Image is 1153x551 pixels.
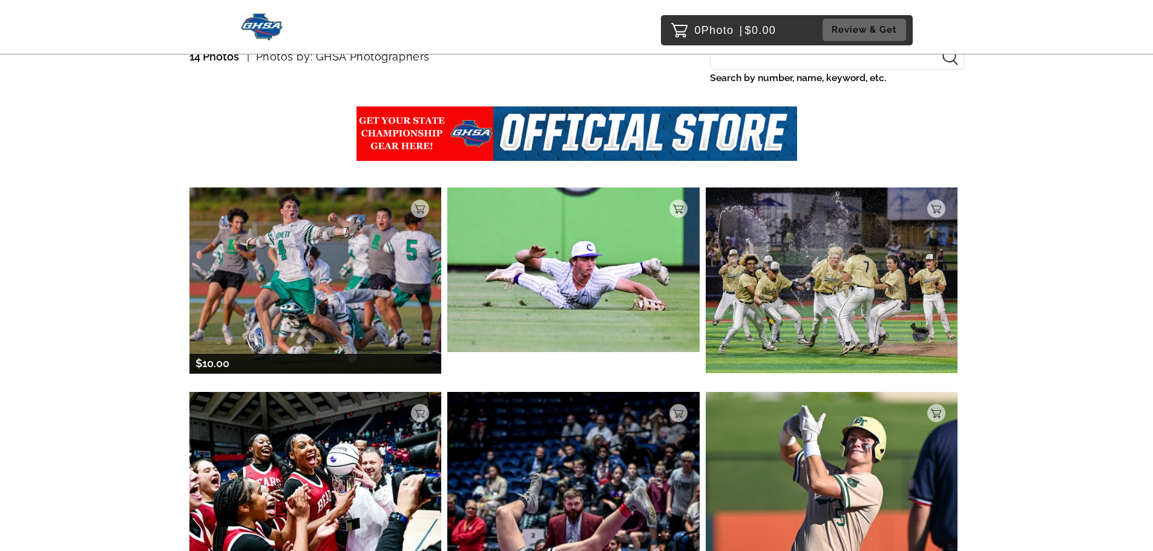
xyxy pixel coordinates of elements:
p: 14 Photos [189,47,239,67]
p: Photos by: GHSA Photographers [247,47,430,67]
label: Search by number, name, keyword, etc. [710,70,964,86]
p: 0 $0.00 [695,21,777,40]
button: Review & Get [823,19,906,41]
img: 193797 [447,187,700,352]
img: 194549 [706,187,958,373]
span: Photo [701,21,734,40]
p: $10.00 [195,354,229,373]
img: Snapphound Logo [241,13,284,41]
a: Review & Get [823,19,910,41]
img: 193801 [189,187,442,373]
img: ghsa%2Fevents%2Fgallery%2Fundefined%2F5fb9f561-abbd-4c28-b40d-30de1d9e5cda [356,106,797,161]
span: | [740,24,743,36]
